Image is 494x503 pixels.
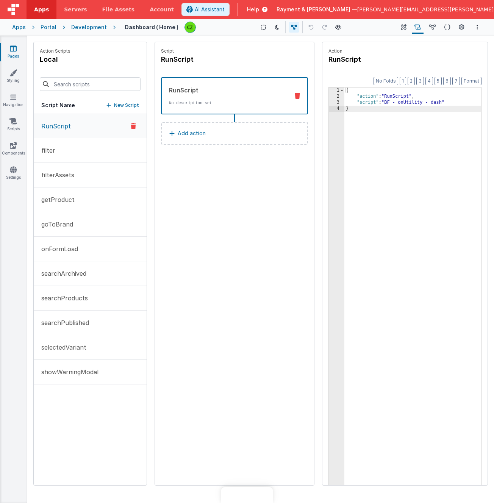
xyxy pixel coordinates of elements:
[34,335,147,360] button: selectedVariant
[247,6,259,13] span: Help
[277,6,357,13] span: Rayment & [PERSON_NAME] —
[64,6,87,13] span: Servers
[37,244,78,253] p: onFormLoad
[161,54,275,65] h4: RunScript
[34,138,147,163] button: filter
[452,77,460,85] button: 7
[37,170,74,180] p: filterAssets
[400,77,406,85] button: 1
[37,122,71,131] p: RunScript
[169,86,283,95] div: RunScript
[34,311,147,335] button: searchPublished
[328,48,481,54] p: Action
[125,24,178,30] h4: Dashboard ( Home )
[114,102,139,109] p: New Script
[328,54,442,65] h4: RunScript
[34,237,147,261] button: onFormLoad
[195,6,225,13] span: AI Assistant
[40,54,70,65] h4: local
[425,77,433,85] button: 4
[329,106,344,112] div: 4
[161,122,308,145] button: Add action
[169,100,283,106] p: No description set
[37,294,88,303] p: searchProducts
[71,23,107,31] div: Development
[185,22,195,33] img: b4a104e37d07c2bfba7c0e0e4a273d04
[408,77,415,85] button: 2
[443,77,451,85] button: 6
[37,343,86,352] p: selectedVariant
[34,163,147,187] button: filterAssets
[181,3,230,16] button: AI Assistant
[34,114,147,138] button: RunScript
[37,367,98,376] p: showWarningModal
[37,146,55,155] p: filter
[12,23,26,31] div: Apps
[329,100,344,106] div: 3
[461,77,481,85] button: Format
[41,102,75,109] h5: Script Name
[329,87,344,94] div: 1
[37,318,89,327] p: searchPublished
[473,23,482,32] button: Options
[221,487,273,503] iframe: Marker.io feedback button
[37,195,75,204] p: getProduct
[37,220,73,229] p: goToBrand
[435,77,442,85] button: 5
[178,129,206,138] p: Add action
[34,286,147,311] button: searchProducts
[374,77,398,85] button: No Folds
[34,6,49,13] span: Apps
[329,94,344,100] div: 2
[102,6,135,13] span: File Assets
[40,77,141,91] input: Search scripts
[40,48,70,54] p: Action Scripts
[34,212,147,237] button: goToBrand
[416,77,424,85] button: 3
[41,23,56,31] div: Portal
[106,102,139,109] button: New Script
[37,269,86,278] p: searchArchived
[34,360,147,384] button: showWarningModal
[161,48,308,54] p: Script
[34,187,147,212] button: getProduct
[34,261,147,286] button: searchArchived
